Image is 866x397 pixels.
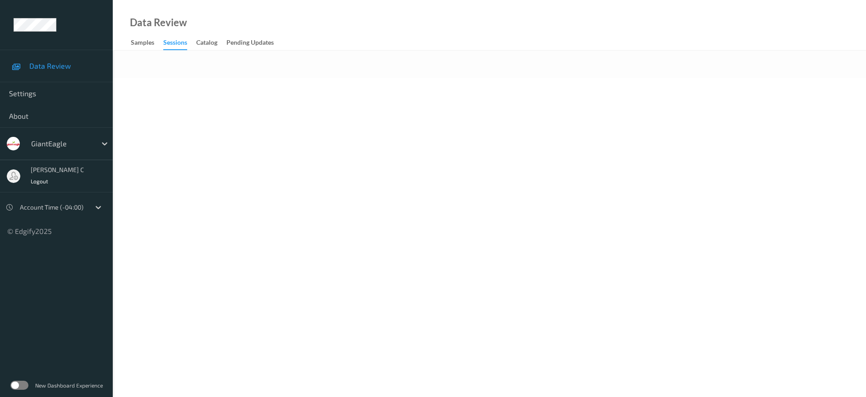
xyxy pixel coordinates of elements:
[131,37,163,49] a: Samples
[196,38,217,49] div: Catalog
[130,18,187,27] div: Data Review
[163,37,196,50] a: Sessions
[226,38,274,49] div: Pending Updates
[163,38,187,50] div: Sessions
[131,38,154,49] div: Samples
[196,37,226,49] a: Catalog
[226,37,283,49] a: Pending Updates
